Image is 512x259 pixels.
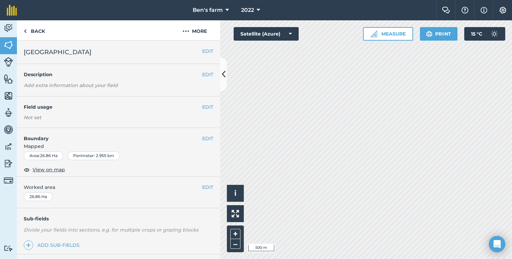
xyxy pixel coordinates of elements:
img: svg+xml;base64,PD94bWwgdmVyc2lvbj0iMS4wIiBlbmNvZGluZz0idXRmLTgiPz4KPCEtLSBHZW5lcmF0b3I6IEFkb2JlIE... [4,245,13,252]
img: A cog icon [499,7,507,14]
em: Add extra information about your field [24,82,118,88]
img: svg+xml;base64,PD94bWwgdmVyc2lvbj0iMS4wIiBlbmNvZGluZz0idXRmLTgiPz4KPCEtLSBHZW5lcmF0b3I6IEFkb2JlIE... [4,108,13,118]
img: A question mark icon [461,7,469,14]
button: EDIT [202,71,213,78]
button: EDIT [202,184,213,191]
div: Perimeter : 2.955 km [67,151,120,160]
button: 15 °C [464,27,505,41]
img: svg+xml;base64,PHN2ZyB4bWxucz0iaHR0cDovL3d3dy53My5vcmcvMjAwMC9zdmciIHdpZHRoPSI1NiIgaGVpZ2h0PSI2MC... [4,40,13,50]
button: EDIT [202,103,213,111]
button: Satellite (Azure) [234,27,299,41]
span: 15 ° C [471,27,482,41]
img: svg+xml;base64,PD94bWwgdmVyc2lvbj0iMS4wIiBlbmNvZGluZz0idXRmLTgiPz4KPCEtLSBHZW5lcmF0b3I6IEFkb2JlIE... [4,125,13,135]
img: svg+xml;base64,PD94bWwgdmVyc2lvbj0iMS4wIiBlbmNvZGluZz0idXRmLTgiPz4KPCEtLSBHZW5lcmF0b3I6IEFkb2JlIE... [4,176,13,185]
h4: Field usage [24,103,202,111]
img: Four arrows, one pointing top left, one top right, one bottom right and the last bottom left [232,210,239,217]
span: 2022 [241,6,254,14]
img: svg+xml;base64,PHN2ZyB4bWxucz0iaHR0cDovL3d3dy53My5vcmcvMjAwMC9zdmciIHdpZHRoPSIxNyIgaGVpZ2h0PSIxNy... [481,6,487,14]
img: svg+xml;base64,PD94bWwgdmVyc2lvbj0iMS4wIiBlbmNvZGluZz0idXRmLTgiPz4KPCEtLSBHZW5lcmF0b3I6IEFkb2JlIE... [4,158,13,169]
img: svg+xml;base64,PD94bWwgdmVyc2lvbj0iMS4wIiBlbmNvZGluZz0idXRmLTgiPz4KPCEtLSBHZW5lcmF0b3I6IEFkb2JlIE... [4,142,13,152]
button: Print [420,27,458,41]
h4: Sub-fields [17,215,220,222]
img: svg+xml;base64,PHN2ZyB4bWxucz0iaHR0cDovL3d3dy53My5vcmcvMjAwMC9zdmciIHdpZHRoPSI1NiIgaGVpZ2h0PSI2MC... [4,91,13,101]
a: Back [17,20,52,40]
img: svg+xml;base64,PHN2ZyB4bWxucz0iaHR0cDovL3d3dy53My5vcmcvMjAwMC9zdmciIHdpZHRoPSI1NiIgaGVpZ2h0PSI2MC... [4,74,13,84]
img: svg+xml;base64,PHN2ZyB4bWxucz0iaHR0cDovL3d3dy53My5vcmcvMjAwMC9zdmciIHdpZHRoPSIxNCIgaGVpZ2h0PSIyNC... [26,241,31,249]
button: EDIT [202,135,213,142]
img: svg+xml;base64,PHN2ZyB4bWxucz0iaHR0cDovL3d3dy53My5vcmcvMjAwMC9zdmciIHdpZHRoPSIxOSIgaGVpZ2h0PSIyNC... [426,30,432,38]
div: Open Intercom Messenger [489,236,505,252]
button: View on map [24,166,65,174]
button: EDIT [202,47,213,55]
span: View on map [33,166,65,173]
button: + [230,229,240,239]
h4: Boundary [17,128,202,142]
img: svg+xml;base64,PHN2ZyB4bWxucz0iaHR0cDovL3d3dy53My5vcmcvMjAwMC9zdmciIHdpZHRoPSI5IiBoZWlnaHQ9IjI0Ii... [24,27,27,35]
img: svg+xml;base64,PHN2ZyB4bWxucz0iaHR0cDovL3d3dy53My5vcmcvMjAwMC9zdmciIHdpZHRoPSIyMCIgaGVpZ2h0PSIyNC... [183,27,189,35]
button: i [227,185,244,202]
img: fieldmargin Logo [7,5,17,16]
span: Mapped [17,143,220,150]
span: Worked area [24,184,213,191]
div: Not set [24,114,213,121]
h4: Description [24,71,213,78]
button: More [169,20,220,40]
img: svg+xml;base64,PD94bWwgdmVyc2lvbj0iMS4wIiBlbmNvZGluZz0idXRmLTgiPz4KPCEtLSBHZW5lcmF0b3I6IEFkb2JlIE... [4,57,13,67]
div: 26.86 Ha [24,192,53,201]
div: Area : 26.86 Ha [24,151,63,160]
img: svg+xml;base64,PHN2ZyB4bWxucz0iaHR0cDovL3d3dy53My5vcmcvMjAwMC9zdmciIHdpZHRoPSIxOCIgaGVpZ2h0PSIyNC... [24,166,30,174]
img: Ruler icon [370,30,377,37]
span: i [234,189,236,197]
a: Add sub-fields [24,240,82,250]
img: svg+xml;base64,PD94bWwgdmVyc2lvbj0iMS4wIiBlbmNvZGluZz0idXRmLTgiPz4KPCEtLSBHZW5lcmF0b3I6IEFkb2JlIE... [488,27,501,41]
span: Ben's farm [193,6,223,14]
em: Divide your fields into sections, e.g. for multiple crops or grazing blocks [24,227,198,233]
span: [GEOGRAPHIC_DATA] [24,47,91,57]
img: Two speech bubbles overlapping with the left bubble in the forefront [442,7,450,14]
button: – [230,239,240,249]
img: svg+xml;base64,PD94bWwgdmVyc2lvbj0iMS4wIiBlbmNvZGluZz0idXRmLTgiPz4KPCEtLSBHZW5lcmF0b3I6IEFkb2JlIE... [4,23,13,33]
button: Measure [363,27,413,41]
